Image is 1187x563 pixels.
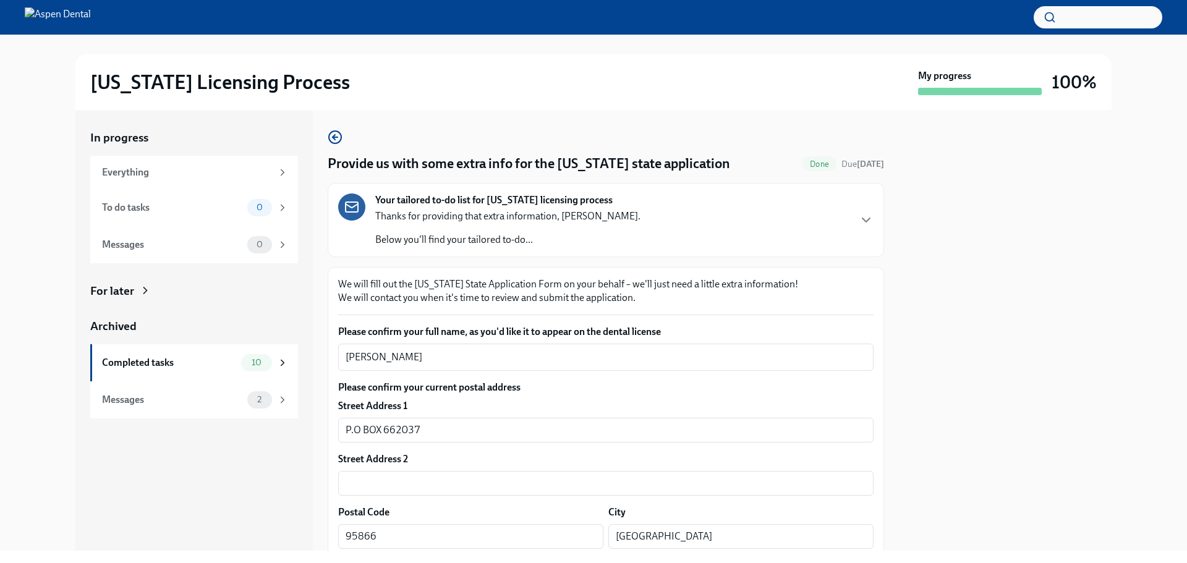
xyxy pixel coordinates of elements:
strong: My progress [918,69,971,83]
p: We will fill out the [US_STATE] State Application Form on your behalf – we'll just need a little ... [338,277,874,305]
div: Completed tasks [102,356,236,370]
h3: 100% [1052,71,1097,93]
h2: [US_STATE] Licensing Process [90,70,350,95]
a: In progress [90,130,298,146]
span: Done [802,159,836,169]
span: May 7th, 2025 10:00 [841,158,884,170]
a: Completed tasks10 [90,344,298,381]
label: Postal Code [338,506,389,519]
span: 10 [244,358,269,367]
div: For later [90,283,134,299]
img: Aspen Dental [25,7,91,27]
div: Everything [102,166,272,179]
a: Messages0 [90,226,298,263]
label: Please confirm your current postal address [338,381,874,394]
label: Street Address 2 [338,452,408,466]
a: Archived [90,318,298,334]
p: Thanks for providing that extra information, [PERSON_NAME]. [375,210,640,223]
textarea: [PERSON_NAME] [346,350,866,365]
div: Messages [102,238,242,252]
label: Please confirm your full name, as you'd like it to appear on the dental license [338,325,874,339]
h4: Provide us with some extra info for the [US_STATE] state application [328,155,730,173]
strong: Your tailored to-do list for [US_STATE] licensing process [375,193,613,207]
span: 0 [249,203,270,212]
a: Messages2 [90,381,298,418]
div: Messages [102,393,242,407]
label: Street Address 1 [338,399,407,413]
span: 0 [249,240,270,249]
label: City [608,506,626,519]
div: To do tasks [102,201,242,214]
a: To do tasks0 [90,189,298,226]
p: Below you'll find your tailored to-do... [375,233,640,247]
span: Due [841,159,884,169]
a: Everything [90,156,298,189]
strong: [DATE] [857,159,884,169]
a: For later [90,283,298,299]
span: 2 [250,395,269,404]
